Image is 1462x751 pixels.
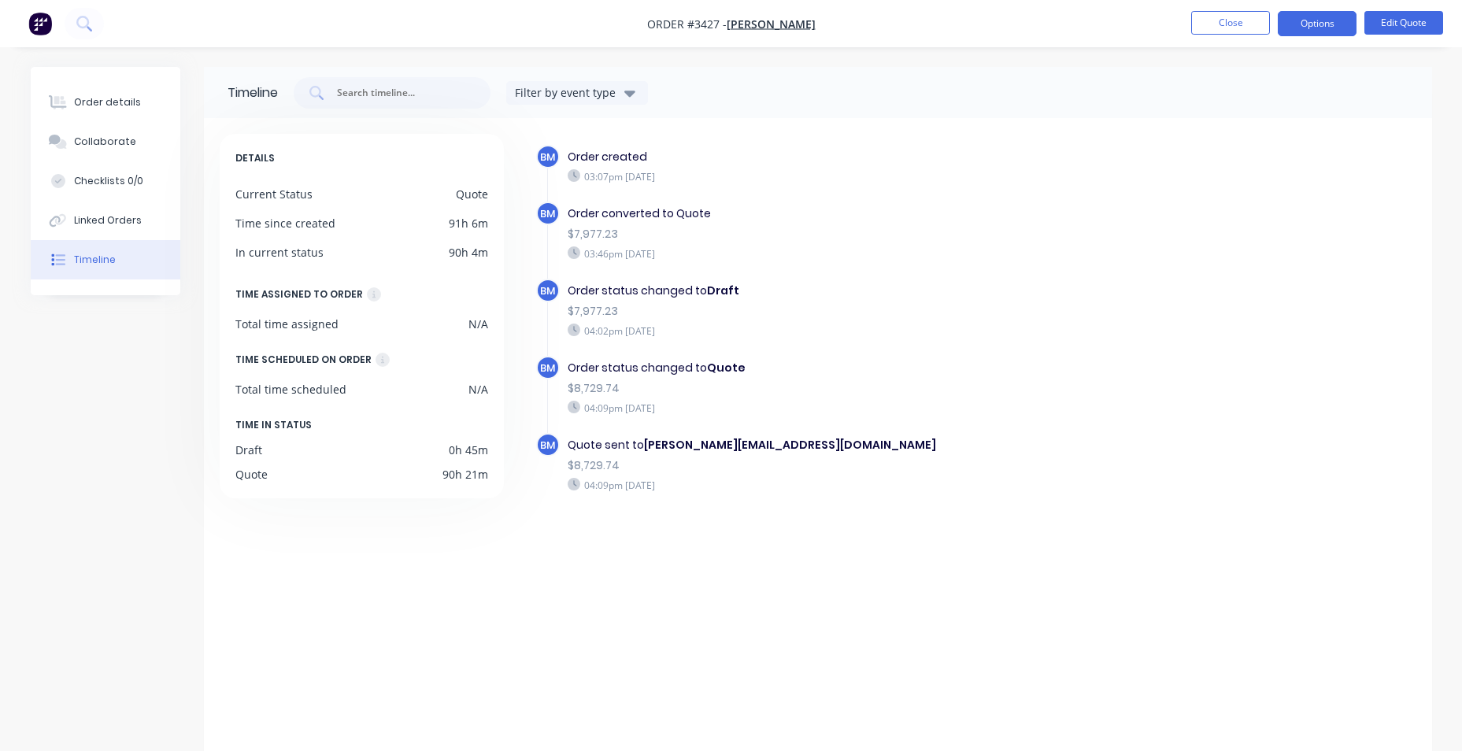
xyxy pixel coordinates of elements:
[644,437,936,453] b: [PERSON_NAME][EMAIL_ADDRESS][DOMAIN_NAME]
[449,244,488,261] div: 90h 4m
[235,442,262,458] div: Draft
[568,324,1112,338] div: 04:02pm [DATE]
[235,286,363,303] div: TIME ASSIGNED TO ORDER
[235,381,346,398] div: Total time scheduled
[235,416,312,434] span: TIME IN STATUS
[707,360,746,375] b: Quote
[568,149,1112,165] div: Order created
[568,360,1112,376] div: Order status changed to
[235,466,268,483] div: Quote
[235,215,335,231] div: Time since created
[74,174,143,188] div: Checklists 0/0
[468,381,488,398] div: N/A
[449,215,488,231] div: 91h 6m
[31,161,180,201] button: Checklists 0/0
[568,226,1112,242] div: $7,977.23
[74,253,116,267] div: Timeline
[235,351,372,368] div: TIME SCHEDULED ON ORDER
[568,457,1112,474] div: $8,729.74
[506,81,648,105] button: Filter by event type
[727,17,816,31] a: [PERSON_NAME]
[568,380,1112,397] div: $8,729.74
[540,150,555,165] span: BM
[707,283,739,298] b: Draft
[31,83,180,122] button: Order details
[1191,11,1270,35] button: Close
[515,84,620,101] div: Filter by event type
[74,95,141,109] div: Order details
[449,442,488,458] div: 0h 45m
[568,478,1112,492] div: 04:09pm [DATE]
[235,316,339,332] div: Total time assigned
[568,401,1112,415] div: 04:09pm [DATE]
[540,283,555,298] span: BM
[28,12,52,35] img: Factory
[235,150,275,167] span: DETAILS
[74,135,136,149] div: Collaborate
[568,437,1112,453] div: Quote sent to
[235,186,313,202] div: Current Status
[31,201,180,240] button: Linked Orders
[468,316,488,332] div: N/A
[540,438,555,453] span: BM
[540,361,555,375] span: BM
[568,303,1112,320] div: $7,977.23
[1364,11,1443,35] button: Edit Quote
[442,466,488,483] div: 90h 21m
[1278,11,1357,36] button: Options
[540,206,555,221] span: BM
[228,83,278,102] div: Timeline
[568,246,1112,261] div: 03:46pm [DATE]
[647,17,727,31] span: Order #3427 -
[568,205,1112,222] div: Order converted to Quote
[456,186,488,202] div: Quote
[74,213,142,228] div: Linked Orders
[235,244,324,261] div: In current status
[31,122,180,161] button: Collaborate
[335,85,466,101] input: Search timeline...
[568,169,1112,183] div: 03:07pm [DATE]
[568,283,1112,299] div: Order status changed to
[31,240,180,279] button: Timeline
